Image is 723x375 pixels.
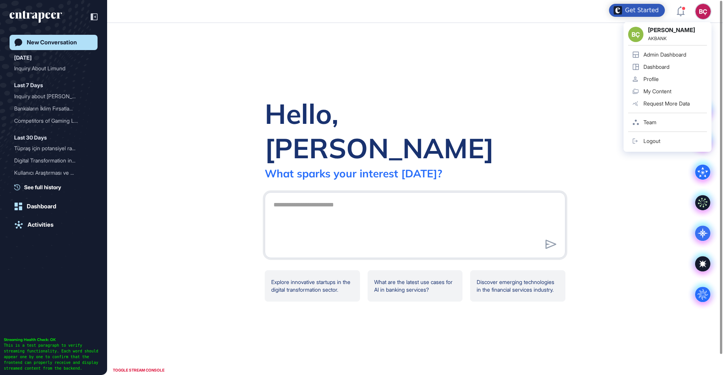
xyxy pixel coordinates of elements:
div: Competitors of Gaming Lap... [14,115,87,127]
div: Open Get Started checklist [609,4,665,17]
div: What sparks your interest [DATE]? [265,167,442,180]
div: Inquiry About Limund [14,62,93,75]
a: New Conversation [10,35,98,50]
a: Activities [10,217,98,232]
div: Kullanıcı Araştırması ve Yapay Zeka Desteği ile Müşteri Geri Bildirimlerinin Toplanması ve Değerl... [14,167,93,179]
a: Dashboard [10,199,98,214]
div: Dashboard [27,203,56,210]
div: Explore innovative startups in the digital transformation sector. [265,270,360,302]
div: Last 7 Days [14,81,43,90]
div: TOGGLE STREAM CONSOLE [111,365,166,375]
div: Get Started [625,6,659,14]
div: Inquiry about Florence Nightingale Hospitals [14,90,93,102]
div: Inquiry About Limund [14,62,87,75]
div: Digital Transformation in... [14,154,87,167]
div: Kullanıcı Araştırması ve ... [14,167,87,179]
div: Inquiry about [PERSON_NAME]... [14,90,87,102]
div: Bankaların İklim Fırsatla... [14,102,87,115]
a: See full history [14,183,98,191]
div: Tüpraş için potansiyel rakip arayışı [14,142,93,154]
div: Last 30 Days [14,133,47,142]
div: [DATE] [14,53,32,62]
div: Digital Transformation in the Energy Sector: Roadmaps for Cultural Change and Reducing Vendor Dep... [14,154,93,167]
div: Tüpraş için potansiyel ra... [14,142,87,154]
div: entrapeer-logo [10,11,62,23]
div: What are the latest use cases for AI in banking services? [368,270,463,302]
div: Competitors of Gaming Laptops in the GCC Region [14,115,93,127]
button: BÇ [695,4,711,19]
img: launcher-image-alternative-text [614,6,622,15]
div: New Conversation [27,39,77,46]
div: Discover emerging technologies in the financial services industry. [470,270,565,302]
div: Hello, [PERSON_NAME] [265,96,565,165]
div: Bankaların İklim Fırsatları Analizinde Tespit Ettikleri Fırsatlar [14,102,93,115]
div: Activities [28,221,54,228]
span: See full history [24,183,61,191]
